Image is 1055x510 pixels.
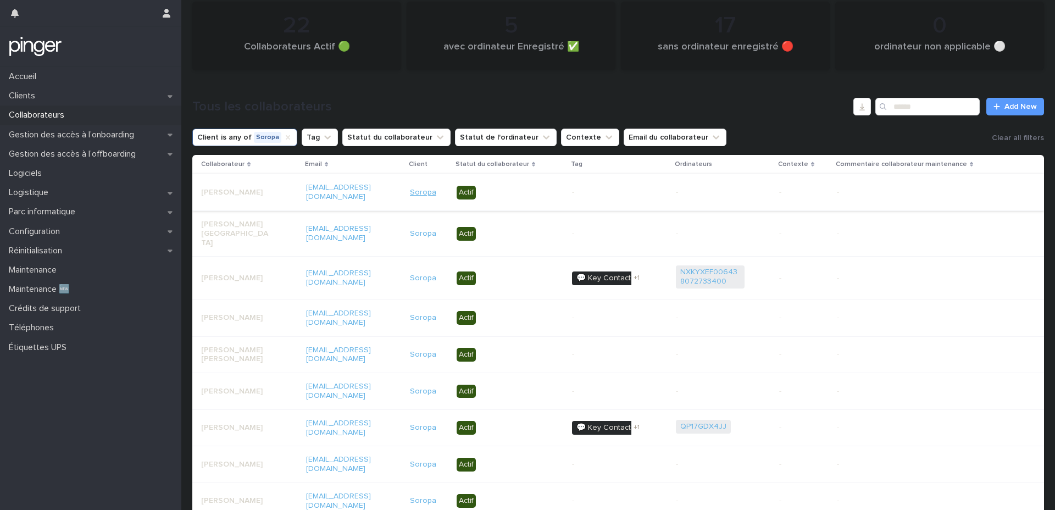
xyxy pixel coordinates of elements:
div: ordinateur non applicable ⚪ [854,41,1025,64]
p: - [676,496,745,506]
tr: [PERSON_NAME][EMAIL_ADDRESS][DOMAIN_NAME]Soropa Actif---- [192,174,1044,211]
input: Search [875,98,980,115]
img: mTgBEunGTSyRkCgitkcU [9,36,62,58]
p: [PERSON_NAME] [201,460,270,469]
tr: [PERSON_NAME] [GEOGRAPHIC_DATA][EMAIL_ADDRESS][DOMAIN_NAME]Soropa Actif---- [192,210,1044,256]
button: Client [192,129,297,146]
a: [EMAIL_ADDRESS][DOMAIN_NAME] [306,346,371,363]
p: - [837,460,974,469]
a: [EMAIL_ADDRESS][DOMAIN_NAME] [306,269,371,286]
p: - [837,350,974,359]
p: - [572,229,641,239]
a: Soropa [410,423,436,433]
tr: [PERSON_NAME][EMAIL_ADDRESS][DOMAIN_NAME]Soropa Actif---- [192,300,1044,336]
p: - [779,423,828,433]
div: Actif [457,311,476,325]
p: Ordinateurs [675,158,712,170]
p: [PERSON_NAME] [201,274,270,283]
p: - [779,188,828,197]
p: Configuration [4,226,69,237]
a: [EMAIL_ADDRESS][DOMAIN_NAME] [306,419,371,436]
p: - [572,460,641,469]
p: Maintenance [4,265,65,275]
p: Tag [571,158,582,170]
p: Maintenance 🆕 [4,284,79,295]
p: - [779,274,828,283]
p: - [572,496,641,506]
span: Clear all filters [992,134,1044,142]
tr: [PERSON_NAME] [PERSON_NAME][EMAIL_ADDRESS][DOMAIN_NAME]Soropa Actif---- [192,336,1044,373]
p: - [837,229,974,239]
p: - [837,496,974,506]
button: Tag [302,129,338,146]
p: - [779,460,828,469]
p: Réinitialisation [4,246,71,256]
p: - [779,313,828,323]
span: 💬 Key Contact [572,421,635,435]
button: Contexte [561,129,619,146]
div: Actif [457,348,476,362]
span: + 1 [634,424,640,431]
a: [EMAIL_ADDRESS][DOMAIN_NAME] [306,492,371,509]
p: [PERSON_NAME] [PERSON_NAME] [201,346,270,364]
p: [PERSON_NAME] [201,188,270,197]
button: Statut de l'ordinateur [455,129,557,146]
a: Soropa [410,313,436,323]
p: - [572,387,641,396]
a: Soropa [410,274,436,283]
a: [EMAIL_ADDRESS][DOMAIN_NAME] [306,382,371,400]
p: - [837,188,974,197]
p: Logistique [4,187,57,198]
a: Soropa [410,387,436,396]
p: Logiciels [4,168,51,179]
div: Actif [457,186,476,199]
p: - [779,387,828,396]
a: [EMAIL_ADDRESS][DOMAIN_NAME] [306,184,371,201]
a: [EMAIL_ADDRESS][DOMAIN_NAME] [306,225,371,242]
p: - [837,313,974,323]
p: - [676,188,745,197]
a: Add New [986,98,1044,115]
p: - [779,229,828,239]
p: - [572,350,641,359]
a: Soropa [410,496,436,506]
p: - [837,387,974,396]
p: Collaborateurs [4,110,73,120]
p: - [572,313,641,323]
p: Contexte [778,158,808,170]
p: - [676,313,745,323]
div: avec ordinateur Enregistré ✅ [425,41,597,64]
p: Email [305,158,322,170]
p: Téléphones [4,323,63,333]
div: 5 [425,12,597,40]
p: Accueil [4,71,45,82]
p: - [837,274,974,283]
span: + 1 [634,275,640,281]
p: Commentaire collaborateur maintenance [836,158,967,170]
div: Actif [457,271,476,285]
p: - [779,350,828,359]
a: QP17GDX4JJ [680,422,726,431]
p: [PERSON_NAME] [201,496,270,506]
p: Étiquettes UPS [4,342,75,353]
a: Soropa [410,460,436,469]
div: Collaborateurs Actif 🟢 [211,41,382,64]
a: Soropa [410,229,436,239]
button: Statut du collaborateur [342,129,451,146]
a: Soropa [410,350,436,359]
p: Clients [4,91,44,101]
tr: [PERSON_NAME][EMAIL_ADDRESS][DOMAIN_NAME]Soropa Actif💬 Key Contact+1NXKYXEF006438072733400 -- [192,257,1044,300]
p: [PERSON_NAME] [GEOGRAPHIC_DATA] [201,220,270,247]
p: - [676,350,745,359]
p: - [837,423,974,433]
div: Actif [457,227,476,241]
tr: [PERSON_NAME][EMAIL_ADDRESS][DOMAIN_NAME]Soropa Actif---- [192,446,1044,483]
button: Clear all filters [987,130,1044,146]
p: Collaborateur [201,158,245,170]
div: Actif [457,458,476,472]
p: Statut du collaborateur [456,158,529,170]
div: Actif [457,421,476,435]
p: - [572,188,641,197]
h1: Tous les collaborateurs [192,99,849,115]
